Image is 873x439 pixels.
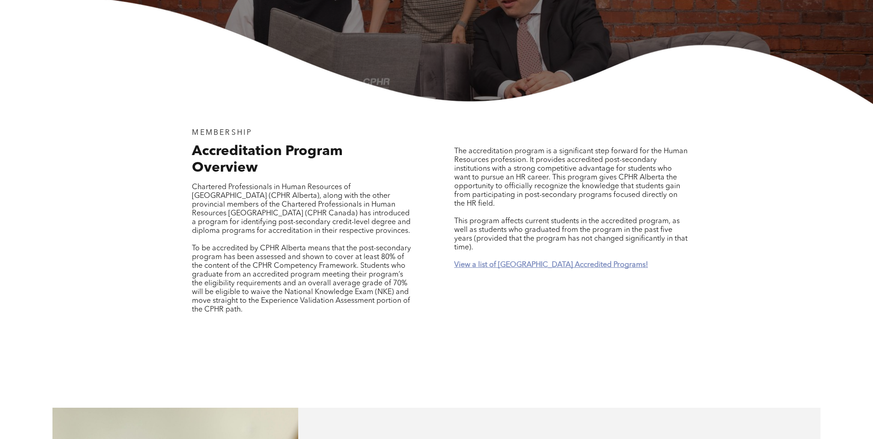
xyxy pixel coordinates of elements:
span: Chartered Professionals in Human Resources of [GEOGRAPHIC_DATA] (CPHR Alberta), along with the ot... [192,184,410,235]
span: The accreditation program is a significant step forward for the Human Resources profession. It pr... [454,148,688,208]
span: This program affects current students in the accredited program, as well as students who graduate... [454,218,688,251]
span: To be accredited by CPHR Alberta means that the post-secondary program has been assessed and show... [192,245,411,313]
span: MEMBERSHIP [192,129,252,137]
a: View a list of [GEOGRAPHIC_DATA] Accredited Programs! [454,261,648,269]
span: Accreditation Program Overview [192,144,343,175]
